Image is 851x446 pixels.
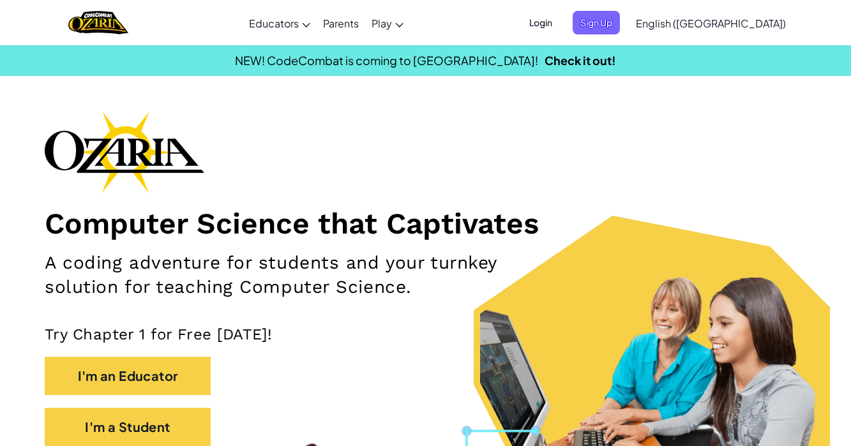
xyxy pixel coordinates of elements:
[68,10,128,36] img: Home
[249,17,299,30] span: Educators
[522,11,560,34] button: Login
[45,325,806,344] p: Try Chapter 1 for Free [DATE]!
[365,6,410,40] a: Play
[45,205,806,241] h1: Computer Science that Captivates
[573,11,620,34] button: Sign Up
[45,111,204,193] img: Ozaria branding logo
[243,6,317,40] a: Educators
[545,53,616,68] a: Check it out!
[317,6,365,40] a: Parents
[45,251,555,299] h2: A coding adventure for students and your turnkey solution for teaching Computer Science.
[372,17,392,30] span: Play
[45,357,211,395] button: I'm an Educator
[45,408,211,446] button: I'm a Student
[68,10,128,36] a: Ozaria by CodeCombat logo
[629,6,792,40] a: English ([GEOGRAPHIC_DATA])
[235,53,538,68] span: NEW! CodeCombat is coming to [GEOGRAPHIC_DATA]!
[636,17,786,30] span: English ([GEOGRAPHIC_DATA])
